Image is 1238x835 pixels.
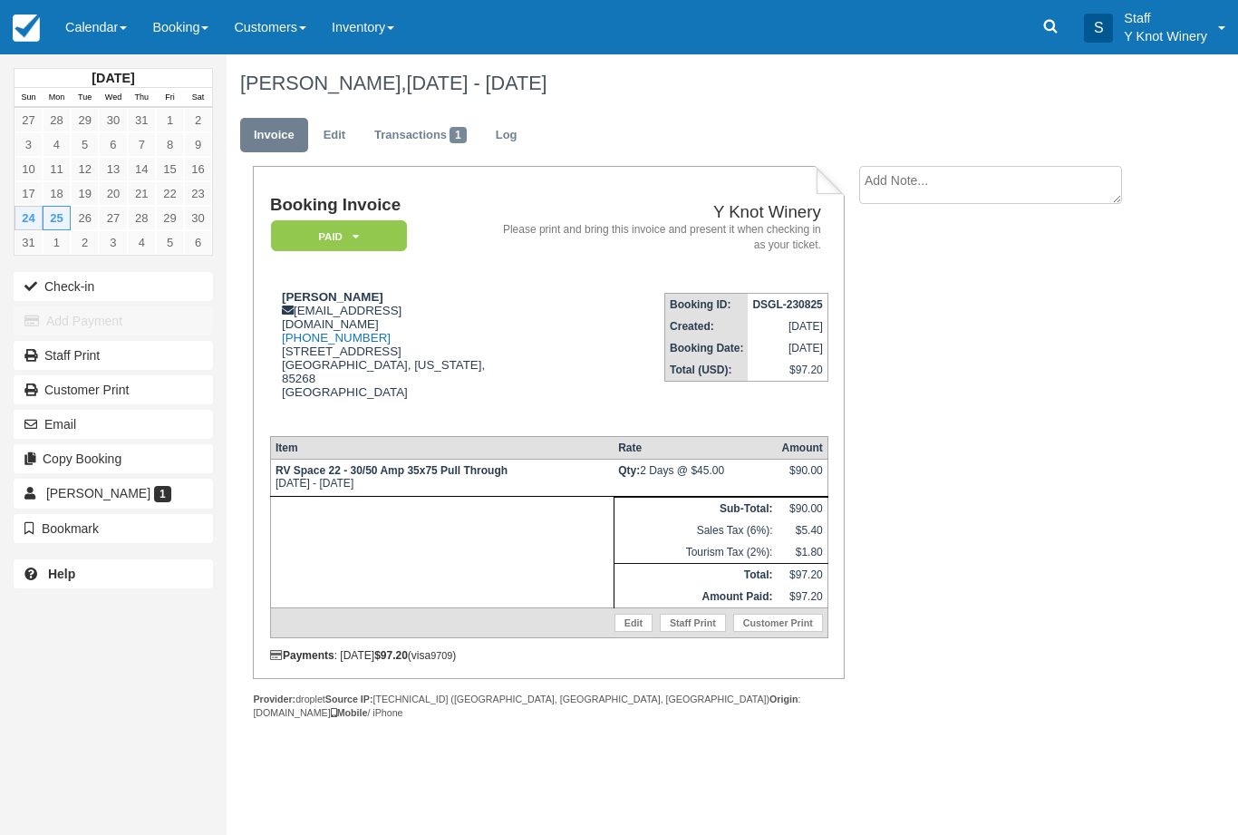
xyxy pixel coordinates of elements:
[614,541,777,564] td: Tourism Tax (2%):
[270,649,334,662] strong: Payments
[325,694,373,704] strong: Source IP:
[184,132,212,157] a: 9
[614,564,777,587] th: Total:
[156,157,184,181] a: 15
[128,157,156,181] a: 14
[43,132,71,157] a: 4
[374,649,408,662] strong: $97.20
[310,118,359,153] a: Edit
[270,460,614,497] td: [DATE] - [DATE]
[128,181,156,206] a: 21
[253,693,845,720] div: droplet [TECHNICAL_ID] ([GEOGRAPHIC_DATA], [GEOGRAPHIC_DATA], [GEOGRAPHIC_DATA]) : [DOMAIN_NAME] ...
[15,132,43,157] a: 3
[156,181,184,206] a: 22
[614,519,777,541] td: Sales Tax (6%):
[71,88,99,108] th: Tue
[43,206,71,230] a: 25
[128,132,156,157] a: 7
[15,157,43,181] a: 10
[614,498,777,520] th: Sub-Total:
[71,181,99,206] a: 19
[777,564,827,587] td: $97.20
[748,337,827,359] td: [DATE]
[660,614,726,632] a: Staff Print
[92,71,134,85] strong: [DATE]
[618,464,640,477] strong: Qty
[14,410,213,439] button: Email
[156,132,184,157] a: 8
[99,206,127,230] a: 27
[665,359,749,382] th: Total (USD):
[331,707,368,718] strong: Mobile
[99,108,127,132] a: 30
[154,486,171,502] span: 1
[777,498,827,520] td: $90.00
[48,567,75,581] b: Help
[71,108,99,132] a: 29
[430,650,452,661] small: 9709
[128,88,156,108] th: Thu
[748,359,827,382] td: $97.20
[43,108,71,132] a: 28
[156,230,184,255] a: 5
[276,464,508,477] strong: RV Space 22 - 30/50 Amp 35x75 Pull Through
[614,586,777,608] th: Amount Paid:
[15,206,43,230] a: 24
[43,230,71,255] a: 1
[614,460,777,497] td: 2 Days @ $45.00
[240,118,308,153] a: Invoice
[665,337,749,359] th: Booking Date:
[777,519,827,541] td: $5.40
[184,230,212,255] a: 6
[502,203,821,222] h2: Y Knot Winery
[156,88,184,108] th: Fri
[752,298,822,311] strong: DSGL-230825
[270,437,614,460] th: Item
[614,614,653,632] a: Edit
[15,108,43,132] a: 27
[14,559,213,588] a: Help
[777,541,827,564] td: $1.80
[270,196,495,215] h1: Booking Invoice
[184,108,212,132] a: 2
[14,272,213,301] button: Check-in
[769,694,798,704] strong: Origin
[156,206,184,230] a: 29
[156,108,184,132] a: 1
[184,206,212,230] a: 30
[15,88,43,108] th: Sun
[777,437,827,460] th: Amount
[71,230,99,255] a: 2
[14,479,213,508] a: [PERSON_NAME] 1
[128,230,156,255] a: 4
[665,294,749,316] th: Booking ID:
[15,181,43,206] a: 17
[1124,9,1207,27] p: Staff
[15,230,43,255] a: 31
[14,514,213,543] button: Bookmark
[128,206,156,230] a: 28
[14,444,213,473] button: Copy Booking
[253,694,295,704] strong: Provider:
[777,586,827,608] td: $97.20
[781,464,822,491] div: $90.00
[282,290,383,304] strong: [PERSON_NAME]
[270,649,828,662] div: : [DATE] (visa )
[271,220,407,252] em: Paid
[733,614,823,632] a: Customer Print
[270,290,495,422] div: [EMAIL_ADDRESS][DOMAIN_NAME] [STREET_ADDRESS] [GEOGRAPHIC_DATA], [US_STATE], 85268 [GEOGRAPHIC_DATA]
[282,331,391,345] a: [PHONE_NUMBER]
[665,316,749,337] th: Created:
[450,127,467,143] span: 1
[99,230,127,255] a: 3
[71,157,99,181] a: 12
[184,88,212,108] th: Sat
[99,157,127,181] a: 13
[13,15,40,42] img: checkfront-main-nav-mini-logo.png
[14,341,213,370] a: Staff Print
[14,375,213,404] a: Customer Print
[14,306,213,335] button: Add Payment
[184,157,212,181] a: 16
[71,132,99,157] a: 5
[482,118,531,153] a: Log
